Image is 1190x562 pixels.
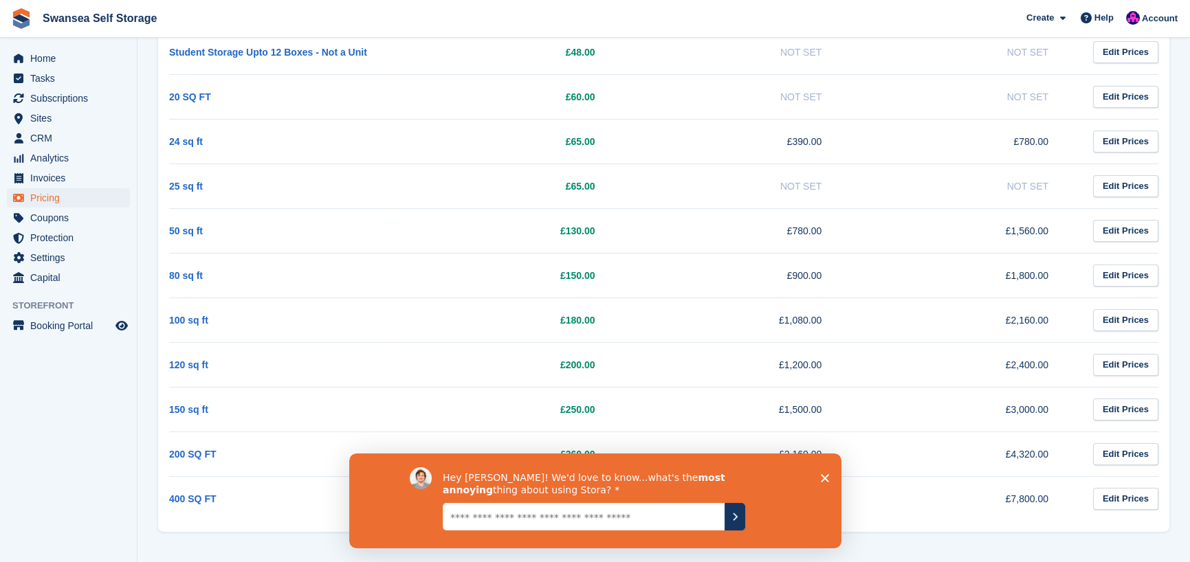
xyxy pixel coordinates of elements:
[30,128,113,148] span: CRM
[7,69,130,88] a: menu
[30,69,113,88] span: Tasks
[30,228,113,247] span: Protection
[623,253,850,297] td: £900.00
[30,208,113,227] span: Coupons
[169,270,203,281] a: 80 sq ft
[7,148,130,168] a: menu
[396,208,623,253] td: £130.00
[7,208,130,227] a: menu
[1093,220,1158,243] a: Edit Prices
[30,248,113,267] span: Settings
[623,342,850,387] td: £1,200.00
[1093,131,1158,153] a: Edit Prices
[7,316,130,335] a: menu
[169,359,208,370] a: 120 sq ft
[623,297,850,342] td: £1,080.00
[169,181,203,192] a: 25 sq ft
[169,404,208,415] a: 150 sq ft
[849,164,1076,208] td: Not Set
[30,188,113,207] span: Pricing
[113,317,130,334] a: Preview store
[396,253,623,297] td: £150.00
[849,431,1076,476] td: £4,320.00
[623,119,850,164] td: £390.00
[169,91,211,102] a: 20 SQ FT
[1126,11,1140,25] img: Donna Davies
[30,168,113,188] span: Invoices
[349,453,841,548] iframe: Survey by David from Stora
[849,476,1076,521] td: £7,800.00
[169,449,216,460] a: 200 SQ FT
[169,225,203,236] a: 50 sq ft
[396,30,623,74] td: £48.00
[1093,309,1158,332] a: Edit Prices
[623,74,850,119] td: Not Set
[1093,488,1158,510] a: Edit Prices
[1142,12,1178,25] span: Account
[396,431,623,476] td: £360.00
[623,164,850,208] td: Not Set
[1093,265,1158,287] a: Edit Prices
[169,136,203,147] a: 24 sq ft
[169,315,208,326] a: 100 sq ft
[30,89,113,108] span: Subscriptions
[30,148,113,168] span: Analytics
[1093,398,1158,421] a: Edit Prices
[7,228,130,247] a: menu
[30,268,113,287] span: Capital
[623,387,850,431] td: £1,500.00
[849,30,1076,74] td: Not Set
[7,109,130,128] a: menu
[7,49,130,68] a: menu
[169,493,216,504] a: 400 SQ FT
[11,8,32,29] img: stora-icon-8386f47178a22dfd0bd8f6a31ec36ba5ce8667c1dd55bd0f319d3a0aa187defe.svg
[396,342,623,387] td: £200.00
[7,188,130,207] a: menu
[396,297,623,342] td: £180.00
[849,119,1076,164] td: £780.00
[396,164,623,208] td: £65.00
[12,299,137,313] span: Storefront
[849,208,1076,253] td: £1,560.00
[7,89,130,108] a: menu
[623,208,850,253] td: £780.00
[1093,41,1158,64] a: Edit Prices
[623,30,850,74] td: Not Set
[396,119,623,164] td: £65.00
[849,387,1076,431] td: £3,000.00
[1093,443,1158,466] a: Edit Prices
[30,316,113,335] span: Booking Portal
[7,268,130,287] a: menu
[169,47,367,58] a: Student Storage Upto 12 Boxes - Not a Unit
[849,253,1076,297] td: £1,800.00
[1093,354,1158,376] a: Edit Prices
[30,49,113,68] span: Home
[1093,86,1158,109] a: Edit Prices
[396,387,623,431] td: £250.00
[37,7,162,30] a: Swansea Self Storage
[30,109,113,128] span: Sites
[849,74,1076,119] td: Not Set
[396,74,623,119] td: £60.00
[1094,11,1114,25] span: Help
[623,431,850,476] td: £2,160.00
[849,297,1076,342] td: £2,160.00
[1026,11,1054,25] span: Create
[1093,175,1158,198] a: Edit Prices
[7,128,130,148] a: menu
[849,342,1076,387] td: £2,400.00
[7,168,130,188] a: menu
[7,248,130,267] a: menu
